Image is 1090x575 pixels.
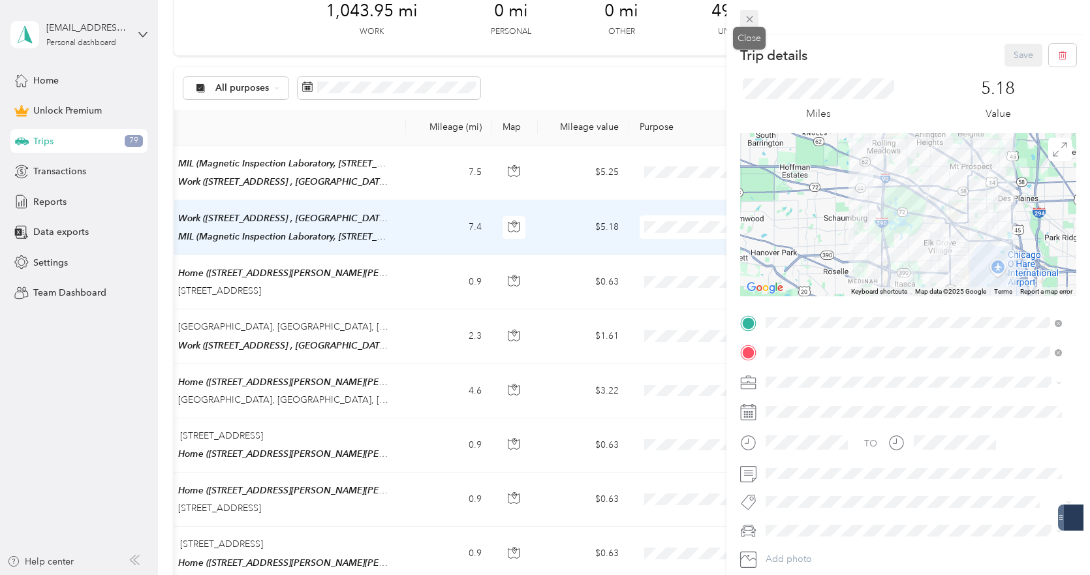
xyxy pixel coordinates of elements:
p: Miles [806,106,831,122]
p: 5.18 [981,78,1015,99]
span: Map data ©2025 Google [915,288,986,295]
a: Open this area in Google Maps (opens a new window) [743,279,786,296]
iframe: Everlance-gr Chat Button Frame [1017,502,1090,575]
a: Report a map error [1020,288,1072,295]
p: Value [986,106,1011,122]
a: Terms (opens in new tab) [994,288,1012,295]
div: Close [733,27,766,50]
button: Add photo [761,550,1076,568]
button: Keyboard shortcuts [851,287,907,296]
p: Trip details [740,46,807,65]
div: TO [864,437,877,450]
img: Google [743,279,786,296]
